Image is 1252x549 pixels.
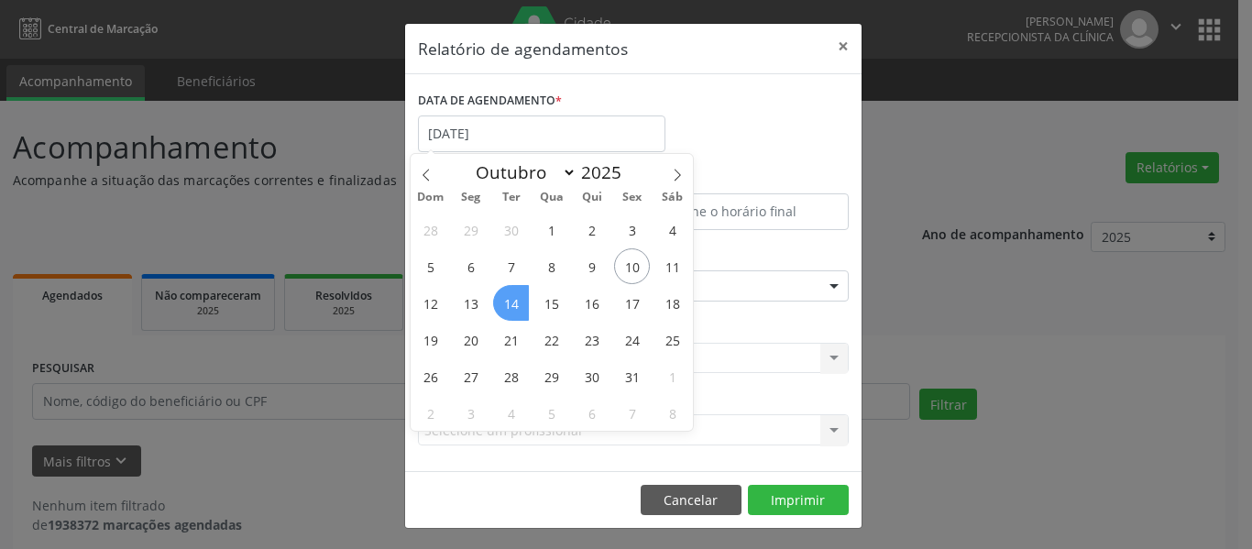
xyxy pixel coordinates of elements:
[411,192,451,203] span: Dom
[412,212,448,247] span: Setembro 28, 2025
[574,285,610,321] span: Outubro 16, 2025
[614,248,650,284] span: Outubro 10, 2025
[412,248,448,284] span: Outubro 5, 2025
[493,358,529,394] span: Outubro 28, 2025
[577,160,637,184] input: Year
[614,212,650,247] span: Outubro 3, 2025
[493,285,529,321] span: Outubro 14, 2025
[533,395,569,431] span: Novembro 5, 2025
[654,322,690,357] span: Outubro 25, 2025
[614,285,650,321] span: Outubro 17, 2025
[574,248,610,284] span: Outubro 9, 2025
[418,87,562,115] label: DATA DE AGENDAMENTO
[574,358,610,394] span: Outubro 30, 2025
[453,212,489,247] span: Setembro 29, 2025
[614,358,650,394] span: Outubro 31, 2025
[654,285,690,321] span: Outubro 18, 2025
[493,395,529,431] span: Novembro 4, 2025
[418,37,628,60] h5: Relatório de agendamentos
[412,322,448,357] span: Outubro 19, 2025
[654,212,690,247] span: Outubro 4, 2025
[451,192,491,203] span: Seg
[491,192,532,203] span: Ter
[653,192,693,203] span: Sáb
[612,192,653,203] span: Sex
[453,285,489,321] span: Outubro 13, 2025
[412,395,448,431] span: Novembro 2, 2025
[654,395,690,431] span: Novembro 8, 2025
[574,212,610,247] span: Outubro 2, 2025
[533,248,569,284] span: Outubro 8, 2025
[493,248,529,284] span: Outubro 7, 2025
[467,159,577,185] select: Month
[533,212,569,247] span: Outubro 1, 2025
[493,322,529,357] span: Outubro 21, 2025
[453,358,489,394] span: Outubro 27, 2025
[654,248,690,284] span: Outubro 11, 2025
[453,395,489,431] span: Novembro 3, 2025
[572,192,612,203] span: Qui
[574,322,610,357] span: Outubro 23, 2025
[533,285,569,321] span: Outubro 15, 2025
[614,322,650,357] span: Outubro 24, 2025
[493,212,529,247] span: Setembro 30, 2025
[641,485,741,516] button: Cancelar
[574,395,610,431] span: Novembro 6, 2025
[418,115,665,152] input: Selecione uma data ou intervalo
[638,193,849,230] input: Selecione o horário final
[412,285,448,321] span: Outubro 12, 2025
[412,358,448,394] span: Outubro 26, 2025
[533,358,569,394] span: Outubro 29, 2025
[748,485,849,516] button: Imprimir
[654,358,690,394] span: Novembro 1, 2025
[825,24,862,69] button: Close
[638,165,849,193] label: ATÉ
[533,322,569,357] span: Outubro 22, 2025
[614,395,650,431] span: Novembro 7, 2025
[453,248,489,284] span: Outubro 6, 2025
[453,322,489,357] span: Outubro 20, 2025
[532,192,572,203] span: Qua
